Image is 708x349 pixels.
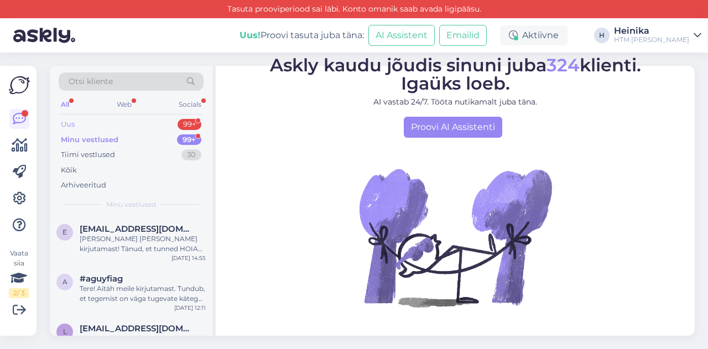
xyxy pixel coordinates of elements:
[80,324,195,334] span: liina.kasela@gmail.com
[614,35,689,44] div: HTM [PERSON_NAME]
[63,327,67,336] span: l
[80,234,206,254] div: [PERSON_NAME] [PERSON_NAME] kirjutamast! Tänud, et tunned HOIA homespa vastu huvi, meil on selle ...
[114,97,134,112] div: Web
[240,30,261,40] b: Uus!
[546,54,580,76] span: 324
[63,278,67,286] span: a
[61,180,106,191] div: Arhiveeritud
[63,228,67,236] span: e
[9,288,29,298] div: 2 / 3
[61,149,115,160] div: Tiimi vestlused
[61,119,75,130] div: Uus
[614,27,689,35] div: Heinika
[174,304,206,312] div: [DATE] 12:11
[9,248,29,298] div: Vaata siia
[106,200,156,210] span: Minu vestlused
[9,75,30,96] img: Askly Logo
[356,138,555,337] img: No Chat active
[61,165,77,176] div: Kõik
[80,224,195,234] span: emmalysiim7@gmail.com
[614,27,701,44] a: HeinikaHTM [PERSON_NAME]
[368,25,435,46] button: AI Assistent
[240,29,364,42] div: Proovi tasuta juba täna:
[80,284,206,304] div: Tere! Aitäh meile kirjutamast. Tundub, et tegemist on väga tugevate kätega kliendiga, sest meie i...
[404,117,502,138] a: Proovi AI Assistenti
[594,28,610,43] div: H
[80,274,123,284] span: #aguyfiag
[59,97,71,112] div: All
[270,96,641,108] p: AI vastab 24/7. Tööta nutikamalt juba täna.
[181,149,201,160] div: 30
[69,76,113,87] span: Otsi kliente
[171,254,206,262] div: [DATE] 14:55
[270,54,641,94] span: Askly kaudu jõudis sinuni juba klienti. Igaüks loeb.
[178,119,201,130] div: 99+
[500,25,568,45] div: Aktiivne
[177,134,201,145] div: 99+
[176,97,204,112] div: Socials
[439,25,487,46] button: Emailid
[61,134,118,145] div: Minu vestlused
